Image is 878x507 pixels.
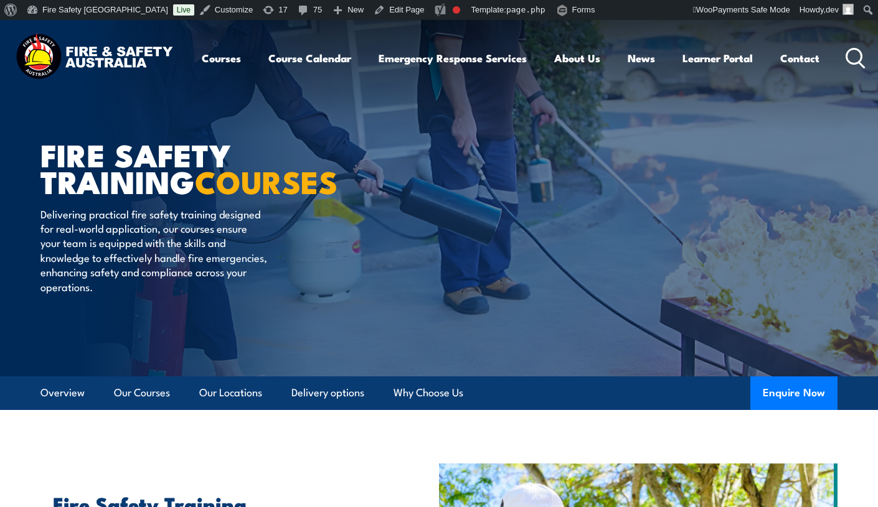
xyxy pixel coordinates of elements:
a: Overview [40,376,85,409]
a: Live [173,4,194,16]
span: WooPayments Safe Mode [693,5,790,14]
a: Why Choose Us [394,376,463,409]
a: News [628,42,655,75]
a: Course Calendar [268,42,351,75]
span: dev [826,5,839,14]
p: Delivering practical fire safety training designed for real-world application, our courses ensure... [40,207,268,294]
a: Contact [780,42,819,75]
a: Emergency Response Services [379,42,527,75]
a: Delivery options [291,376,364,409]
a: Our Courses [114,376,170,409]
h1: FIRE SAFETY TRAINING [40,141,348,194]
a: Our Locations [199,376,262,409]
a: Courses [202,42,241,75]
span: page.php [506,5,545,14]
button: Enquire Now [750,376,838,410]
strong: COURSES [195,157,338,205]
a: Learner Portal [682,42,753,75]
a: About Us [554,42,600,75]
div: Focus keyphrase not set [453,6,460,14]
